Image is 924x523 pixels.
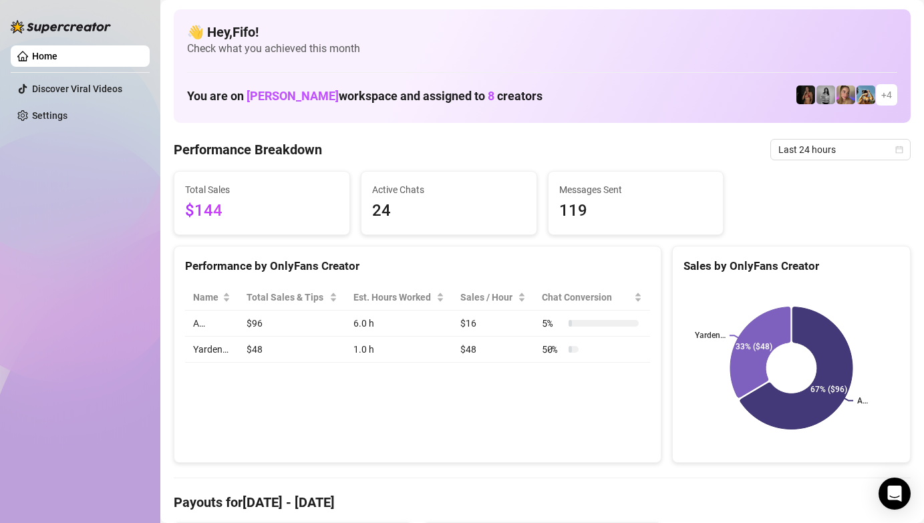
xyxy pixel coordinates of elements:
span: Check what you achieved this month [187,41,897,56]
img: the_bohema [796,85,815,104]
img: Babydanix [857,85,875,104]
a: Settings [32,110,67,121]
td: $48 [452,337,533,363]
h1: You are on workspace and assigned to creators [187,89,543,104]
span: $144 [185,198,339,224]
span: 5 % [542,316,563,331]
h4: 👋 Hey, Fifo ! [187,23,897,41]
a: Discover Viral Videos [32,83,122,94]
span: calendar [895,146,903,154]
td: 1.0 h [345,337,453,363]
span: [PERSON_NAME] [247,89,339,103]
td: $48 [239,337,345,363]
th: Sales / Hour [452,285,533,311]
span: + 4 [881,88,892,102]
span: Last 24 hours [778,140,903,160]
span: 24 [372,198,526,224]
span: 8 [488,89,494,103]
div: Open Intercom Messenger [879,478,911,510]
th: Total Sales & Tips [239,285,345,311]
a: Home [32,51,57,61]
span: Chat Conversion [542,290,631,305]
td: Yarden… [185,337,239,363]
div: Sales by OnlyFans Creator [683,257,899,275]
div: Est. Hours Worked [353,290,434,305]
th: Chat Conversion [534,285,650,311]
td: A… [185,311,239,337]
span: Active Chats [372,182,526,197]
span: Sales / Hour [460,290,514,305]
h4: Payouts for [DATE] - [DATE] [174,493,911,512]
td: 6.0 h [345,311,453,337]
span: Total Sales & Tips [247,290,327,305]
span: 119 [559,198,713,224]
img: A [816,85,835,104]
span: Name [193,290,220,305]
div: Performance by OnlyFans Creator [185,257,650,275]
img: Cherry [836,85,855,104]
img: logo-BBDzfeDw.svg [11,20,111,33]
h4: Performance Breakdown [174,140,322,159]
text: Yarden… [695,331,726,340]
th: Name [185,285,239,311]
td: $96 [239,311,345,337]
span: 50 % [542,342,563,357]
text: A… [857,396,868,405]
span: Total Sales [185,182,339,197]
td: $16 [452,311,533,337]
span: Messages Sent [559,182,713,197]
